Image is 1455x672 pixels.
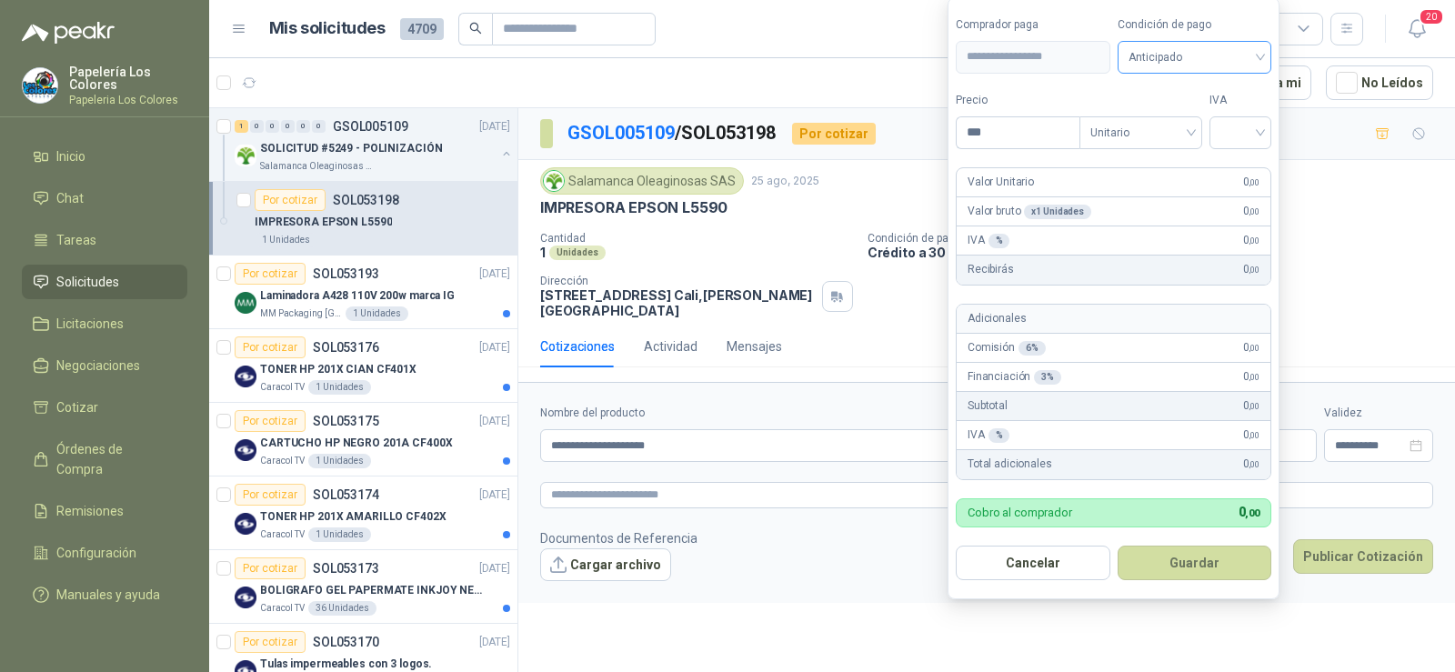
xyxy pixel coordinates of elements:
span: ,00 [1249,430,1259,440]
div: 1 Unidades [308,380,371,395]
div: x 1 Unidades [1024,205,1091,219]
a: Inicio [22,139,187,174]
span: Remisiones [56,501,124,521]
span: ,00 [1249,372,1259,382]
p: Papelería Los Colores [69,65,187,91]
div: 1 Unidades [308,527,371,542]
span: Tareas [56,230,96,250]
img: Company Logo [235,587,256,608]
div: Por cotizar [235,557,306,579]
a: Cotizar [22,390,187,425]
p: [DATE] [479,560,510,577]
div: 6 % [1018,341,1046,356]
p: TONER HP 201X CIAN CF401X [260,361,416,378]
div: 0 [266,120,279,133]
span: Configuración [56,543,136,563]
label: IVA [1209,92,1271,109]
p: IVA [968,426,1009,444]
p: Recibirás [968,261,1014,278]
p: [DATE] [479,486,510,504]
p: [DATE] [479,413,510,430]
span: Inicio [56,146,85,166]
div: Cotizaciones [540,336,615,356]
p: / SOL053198 [567,119,778,147]
a: Por cotizarSOL053193[DATE] Company LogoLaminadora A428 110V 200w marca IGMM Packaging [GEOGRAPHIC... [209,256,517,329]
p: SOL053176 [313,341,379,354]
p: Caracol TV [260,527,305,542]
div: 0 [312,120,326,133]
button: Cargar archivo [540,548,671,581]
div: 0 [296,120,310,133]
p: CARTUCHO HP NEGRO 201A CF400X [260,435,453,452]
div: Por cotizar [235,263,306,285]
span: 20 [1419,8,1444,25]
a: Licitaciones [22,306,187,341]
div: 0 [250,120,264,133]
p: SOL053175 [313,415,379,427]
img: Company Logo [235,513,256,535]
img: Company Logo [235,439,256,461]
span: 0 [1243,456,1259,473]
div: Unidades [549,246,606,260]
p: BOLIGRAFO GEL PAPERMATE INKJOY NEGRO [260,582,487,599]
p: Cobro al comprador [968,507,1072,518]
p: Caracol TV [260,454,305,468]
a: Remisiones [22,494,187,528]
div: 1 [235,120,248,133]
img: Company Logo [235,292,256,314]
a: Por cotizarSOL053173[DATE] Company LogoBOLIGRAFO GEL PAPERMATE INKJOY NEGROCaracol TV36 Unidades [209,550,517,624]
p: Subtotal [968,397,1008,415]
span: Órdenes de Compra [56,439,170,479]
span: Unitario [1090,119,1191,146]
span: 0 [1243,174,1259,191]
p: SOL053174 [313,488,379,501]
span: 0 [1243,397,1259,415]
p: SOLICITUD #5249 - POLINIZACIÓN [260,140,442,157]
p: Dirección [540,275,815,287]
div: Mensajes [727,336,782,356]
a: 1 0 0 0 0 0 GSOL005109[DATE] Company LogoSOLICITUD #5249 - POLINIZACIÓNSalamanca Oleaginosas SAS [235,115,514,174]
label: Precio [956,92,1079,109]
h1: Mis solicitudes [269,15,386,42]
span: ,00 [1249,343,1259,353]
p: SOL053173 [313,562,379,575]
p: IMPRESORA EPSON L5590 [540,198,727,217]
img: Logo peakr [22,22,115,44]
div: % [988,234,1010,248]
span: 0 [1243,203,1259,220]
a: Chat [22,181,187,216]
div: Por cotizar [235,484,306,506]
a: Manuales y ayuda [22,577,187,612]
div: 1 Unidades [255,233,317,247]
div: Actividad [644,336,697,356]
span: Chat [56,188,84,208]
a: Por cotizarSOL053174[DATE] Company LogoTONER HP 201X AMARILLO CF402XCaracol TV1 Unidades [209,476,517,550]
p: [DATE] [479,339,510,356]
span: 0 [1243,232,1259,249]
p: IVA [968,232,1009,249]
button: Cancelar [956,546,1110,580]
div: 36 Unidades [308,601,376,616]
img: Company Logo [23,68,57,103]
a: Negociaciones [22,348,187,383]
p: Salamanca Oleaginosas SAS [260,159,375,174]
span: Solicitudes [56,272,119,292]
a: Tareas [22,223,187,257]
div: 3 % [1034,370,1061,385]
p: [STREET_ADDRESS] Cali , [PERSON_NAME][GEOGRAPHIC_DATA] [540,287,815,318]
span: ,00 [1249,401,1259,411]
span: 0 [1243,261,1259,278]
span: 0 [1239,505,1259,519]
p: Total adicionales [968,456,1052,473]
span: 4709 [400,18,444,40]
span: ,00 [1249,236,1259,246]
p: Financiación [968,368,1061,386]
p: Caracol TV [260,380,305,395]
label: Nombre del producto [540,405,1063,422]
a: Configuración [22,536,187,570]
div: 0 [281,120,295,133]
div: Por cotizar [235,336,306,358]
p: Valor Unitario [968,174,1034,191]
label: Validez [1324,405,1433,422]
p: Comisión [968,339,1046,356]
